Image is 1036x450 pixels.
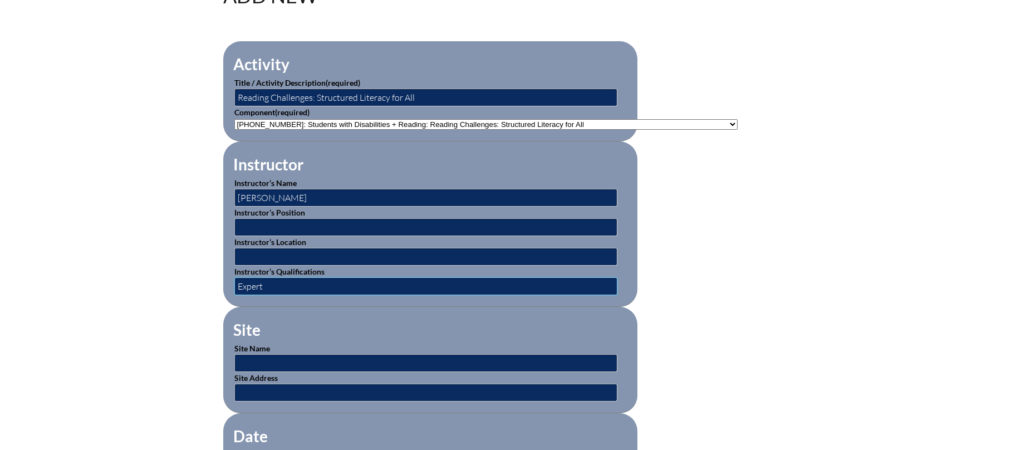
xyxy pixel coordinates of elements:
[232,427,269,446] legend: Date
[326,78,360,87] span: (required)
[234,178,297,188] label: Instructor’s Name
[234,119,738,130] select: activity_component[data][]
[232,155,305,174] legend: Instructor
[234,237,306,247] label: Instructor’s Location
[234,344,270,353] label: Site Name
[234,107,310,117] label: Component
[234,373,278,383] label: Site Address
[232,320,262,339] legend: Site
[275,107,310,117] span: (required)
[234,267,325,276] label: Instructor’s Qualifications
[232,55,291,74] legend: Activity
[234,208,305,217] label: Instructor’s Position
[234,78,360,87] label: Title / Activity Description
